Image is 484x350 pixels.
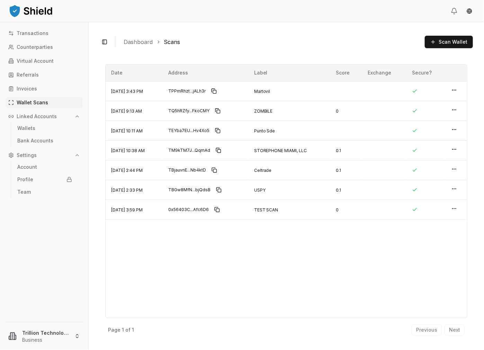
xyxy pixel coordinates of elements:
span: [DATE] 10:38 AM [111,148,145,153]
th: Date [106,64,163,81]
button: Linked Accounts [6,111,83,122]
span: [DATE] 2:33 PM [111,187,143,193]
a: Account [15,161,75,173]
span: 0.1 [336,168,341,173]
a: Counterparties [6,42,83,53]
span: Punto Sde [254,128,275,133]
p: Team [17,190,31,194]
nav: breadcrumb [124,38,419,46]
span: 0x56403C...Afc6D6 [168,207,209,212]
button: Settings [6,150,83,161]
a: Virtual Account [6,55,83,67]
img: ShieldPay Logo [8,4,53,18]
span: [DATE] 9:13 AM [111,108,142,114]
p: Settings [17,153,37,158]
th: Label [249,64,330,81]
p: Profile [17,177,33,182]
span: Scan Wallet [439,38,467,45]
a: Invoices [6,83,83,94]
button: Copy to clipboard [212,204,223,215]
button: Copy to clipboard [213,184,224,195]
span: TEST SCAN [254,207,278,212]
span: 0.1 [336,148,341,153]
a: Scans [164,38,180,46]
span: [DATE] 2:44 PM [111,168,143,173]
button: Trillion Technologies and Trading LLCBusiness [3,325,86,347]
p: Virtual Account [17,59,54,63]
p: Account [17,165,37,169]
button: Copy to clipboard [213,145,224,156]
span: TM9kTM7J...QqrnAd [168,148,210,153]
a: Wallet Scans [6,97,83,108]
span: Martovil [254,89,270,94]
a: Team [15,186,75,198]
span: TEYba7EU...Hv4Xo5 [168,128,209,133]
th: Exchange [362,64,406,81]
p: Transactions [17,31,48,36]
span: ZOMBILE [254,108,273,114]
span: 0 [336,207,339,212]
span: 0 [336,108,339,114]
p: Bank Accounts [17,138,53,143]
button: Copy to clipboard [209,165,220,176]
span: [DATE] 3:59 PM [111,207,143,212]
p: of [125,327,131,332]
a: Referrals [6,69,83,80]
th: Secure? [406,64,446,81]
span: TBGw8MfN...bjQdsB [168,187,210,193]
p: Wallet Scans [17,100,48,105]
span: [DATE] 3:43 PM [111,89,143,94]
span: [DATE] 10:11 AM [111,128,143,133]
p: 1 [122,327,124,332]
a: Profile [15,174,75,185]
p: Linked Accounts [17,114,57,119]
a: Dashboard [124,38,153,46]
a: Bank Accounts [15,135,75,146]
p: Wallets [17,126,35,131]
span: TQ5hRZfy...FkoCMY [168,108,209,114]
p: 1 [132,327,134,332]
button: Scan Wallet [425,36,473,48]
p: Counterparties [17,45,53,50]
span: TPPmRhzt...jALh3r [168,88,206,94]
button: Copy to clipboard [212,105,223,116]
a: Transactions [6,28,83,39]
p: Referrals [17,72,39,77]
span: TBjauvnE...Nb4ktD [168,167,206,173]
button: Copy to clipboard [208,86,219,97]
button: Copy to clipboard [212,125,223,136]
span: STOREPHONE MIAMI, LLC [254,148,307,153]
th: Score [330,64,362,81]
p: Invoices [17,86,37,91]
p: Trillion Technologies and Trading LLC [22,329,69,336]
a: Wallets [15,123,75,134]
span: USPY [254,187,266,193]
th: Address [163,64,249,81]
p: Page [108,327,120,332]
p: Business [22,336,69,343]
span: Celtrade [254,168,272,173]
span: 0.1 [336,187,341,193]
